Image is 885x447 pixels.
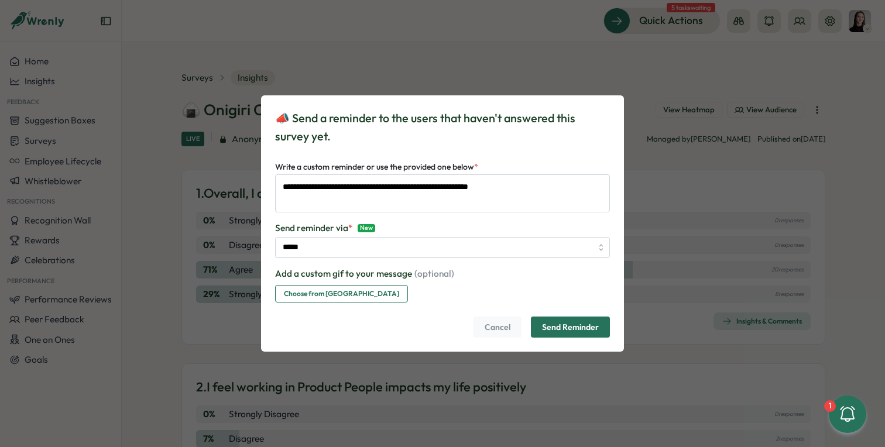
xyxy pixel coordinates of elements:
[275,161,478,174] label: Write a custom reminder or use the provided one below
[275,267,454,280] p: Add a custom gif to your message
[474,317,522,338] button: Cancel
[485,317,510,337] span: Cancel
[412,268,454,279] span: (optional)
[531,317,610,338] button: Send Reminder
[275,109,610,146] p: 📣 Send a reminder to the users that haven't answered this survey yet.
[829,396,866,433] button: 1
[284,286,399,302] span: Choose from [GEOGRAPHIC_DATA]
[358,224,375,232] span: New
[542,317,599,337] span: Send Reminder
[824,400,836,412] div: 1
[275,285,408,302] button: Choose from [GEOGRAPHIC_DATA]
[275,222,353,235] span: Send reminder via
